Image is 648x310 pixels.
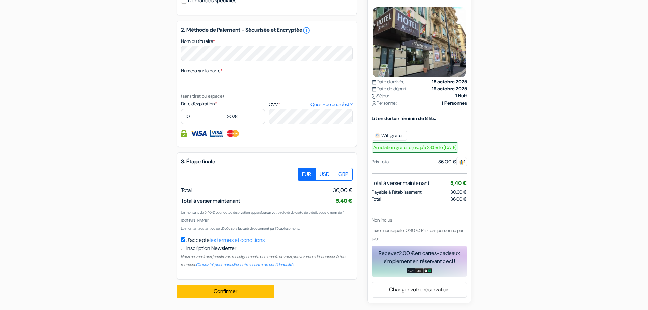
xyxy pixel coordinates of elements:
[181,226,300,231] small: Le montant restant de ce dépôt sera facturé directement par l'établissement.
[181,187,192,194] span: Total
[372,142,458,152] span: Annulation gratuite jusqu'a 23:59 le [DATE]
[442,99,467,106] strong: 1 Personnes
[372,86,377,91] img: calendar.svg
[210,130,222,137] img: Visa Electron
[315,168,334,181] label: USD
[424,268,432,273] img: uber-uber-eats-card.png
[450,189,467,195] span: 30,60 €
[459,159,464,164] img: guest.svg
[186,244,236,252] label: Inscription Newsletter
[372,78,406,85] span: Date d'arrivée :
[372,115,436,121] b: Lit en dortoir féminin de 8 lits.
[177,285,274,298] button: Confirmer
[333,186,353,194] span: 36,00 €
[415,268,424,273] img: adidas-card.png
[181,26,353,34] h5: 2. Méthode de Paiement - Sécurisée et Encryptée
[372,227,464,241] span: Taxe municipale: 0,90 € Prix par personne par jour
[372,130,407,140] span: Wifi gratuit
[456,157,467,166] span: 1
[210,236,265,244] a: les termes et conditions
[310,101,353,108] a: Qu'est-ce que c'est ?
[269,101,353,108] label: CVV
[450,195,467,202] span: 36,00 €
[298,168,316,181] label: EUR
[372,249,467,265] div: Recevez en cartes-cadeaux simplement en réservant ceci !
[302,26,310,34] a: error_outline
[372,99,397,106] span: Personne :
[372,85,409,92] span: Date de départ :
[181,100,265,107] label: Date d'expiration
[372,195,381,202] span: Total
[181,210,344,223] small: Un montant de 5,40 € pour cette réservation apparaîtra sur votre relevé de carte de crédit sous l...
[432,78,467,85] strong: 18 octobre 2025
[196,262,294,267] a: Cliquez ici pour consulter notre chartre de confidentialité.
[336,197,353,204] span: 5,40 €
[372,158,392,165] div: Prix total :
[181,67,222,74] label: Numéro sur la carte
[181,38,215,45] label: Nom du titulaire
[372,93,377,98] img: moon.svg
[334,168,353,181] label: GBP
[298,168,353,181] div: Basic radio toggle button group
[432,85,467,92] strong: 19 octobre 2025
[375,133,380,138] img: free_wifi.svg
[450,179,467,186] span: 5,40 €
[181,254,347,267] small: Nous ne vendrons jamais vos renseignements personnels et vous pouvez vous désabonner à tout moment.
[372,101,377,106] img: user_icon.svg
[186,236,265,244] label: J'accepte
[181,93,224,99] small: (sans tiret ou espace)
[181,197,240,204] span: Total à verser maintenant
[455,92,467,99] strong: 1 Nuit
[226,130,240,137] img: Master Card
[407,268,415,273] img: amazon-card-no-text.png
[190,130,207,137] img: Visa
[438,158,467,165] div: 36,00 €
[372,216,467,223] div: Non inclus
[181,130,187,137] img: Information de carte de crédit entièrement encryptée et sécurisée
[399,249,415,256] span: 2,00 €
[181,158,353,165] h5: 3. Étape finale
[372,283,467,296] a: Changer votre réservation
[372,179,429,187] span: Total à verser maintenant
[372,92,391,99] span: Séjour :
[372,79,377,84] img: calendar.svg
[372,188,422,195] span: Payable à l’établissement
